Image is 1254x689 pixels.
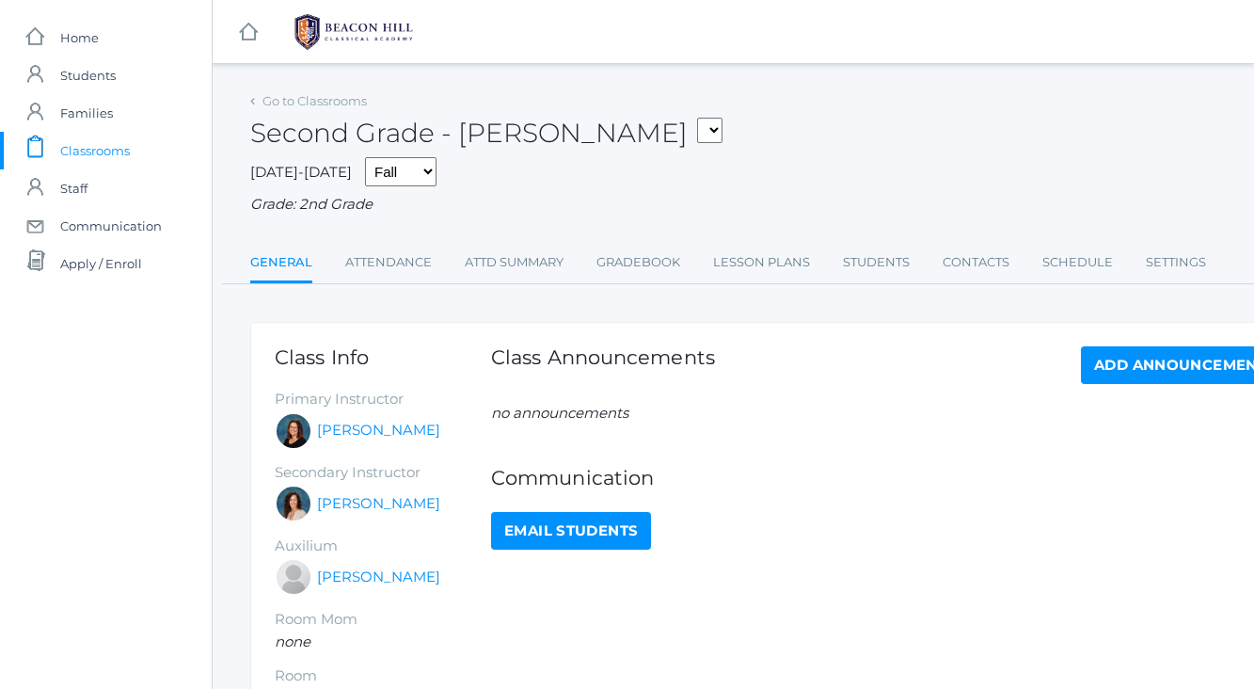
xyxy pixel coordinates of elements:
a: Students [843,244,910,281]
span: Home [60,19,99,56]
em: no announcements [491,404,628,422]
a: Attendance [345,244,432,281]
h5: Room [275,668,491,684]
img: BHCALogos-05-308ed15e86a5a0abce9b8dd61676a3503ac9727e845dece92d48e8588c001991.png [283,8,424,56]
a: [PERSON_NAME] [317,493,440,515]
h2: Second Grade - [PERSON_NAME] [250,119,722,148]
a: [PERSON_NAME] [317,567,440,588]
a: Attd Summary [465,244,564,281]
div: Emily Balli [275,412,312,450]
a: Contacts [943,244,1009,281]
span: [DATE]-[DATE] [250,163,352,181]
a: Settings [1146,244,1206,281]
div: Cari Burke [275,485,312,522]
span: Staff [60,169,87,207]
span: Classrooms [60,132,130,169]
a: Lesson Plans [713,244,810,281]
span: Apply / Enroll [60,245,142,282]
a: Schedule [1042,244,1113,281]
h5: Room Mom [275,612,491,628]
span: Students [60,56,116,94]
h1: Class Announcements [491,346,715,379]
h5: Auxilium [275,538,491,554]
span: Families [60,94,113,132]
em: none [275,633,310,650]
span: Communication [60,207,162,245]
a: Gradebook [596,244,680,281]
a: Email Students [491,512,651,550]
a: [PERSON_NAME] [317,420,440,441]
a: Go to Classrooms [262,93,367,108]
h1: Class Info [275,346,491,368]
h5: Secondary Instructor [275,465,491,481]
h5: Primary Instructor [275,392,491,408]
div: Sarah Armstrong [275,558,312,596]
a: General [250,244,312,284]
